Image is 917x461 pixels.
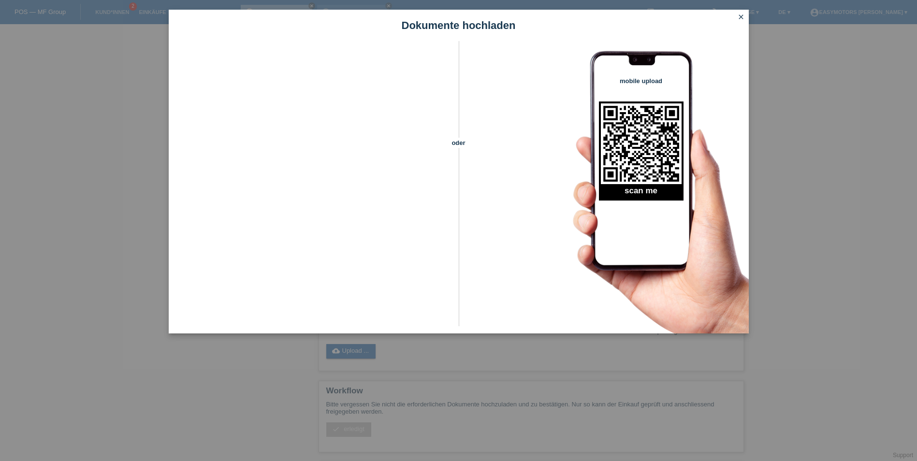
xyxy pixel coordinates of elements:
[735,12,747,23] a: close
[599,77,684,85] h4: mobile upload
[737,13,745,21] i: close
[599,186,684,201] h2: scan me
[442,138,476,148] span: oder
[169,19,749,31] h1: Dokumente hochladen
[183,65,442,307] iframe: Upload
